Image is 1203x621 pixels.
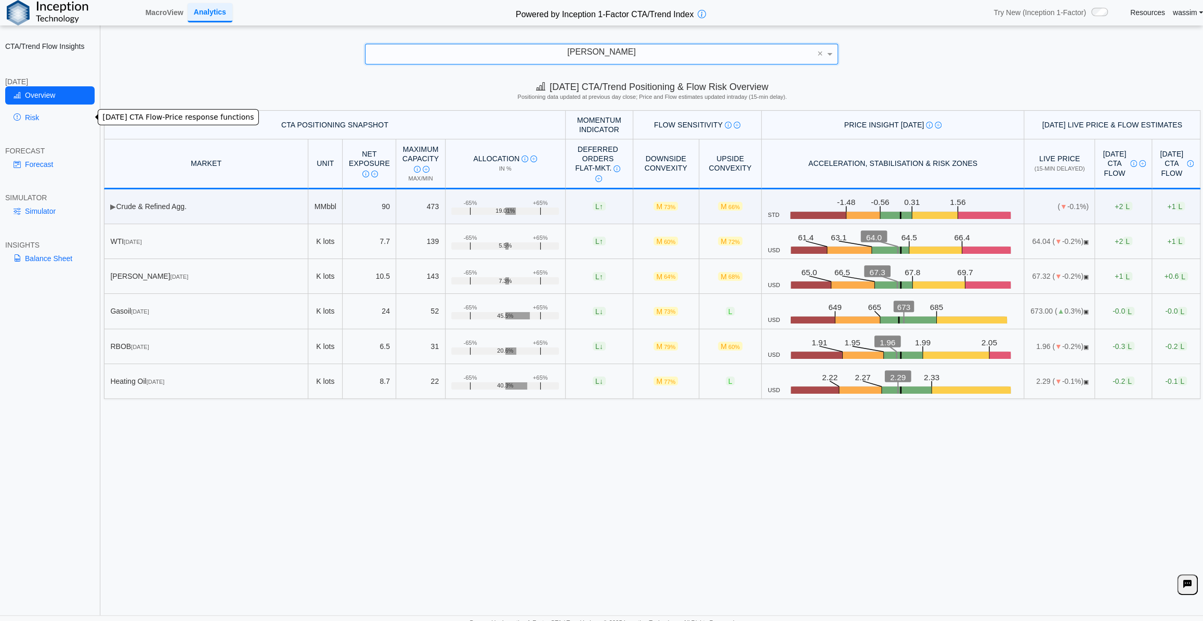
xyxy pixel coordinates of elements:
[1034,165,1084,172] span: (15-min delayed)
[104,189,308,224] td: Crude & Refined Agg.
[1179,272,1188,281] span: L
[1125,377,1134,385] span: L
[1173,8,1203,17] a: wassim
[512,5,698,20] h2: Powered by Inception 1-Factor CTA/Trend Index
[464,200,477,206] div: -65%
[533,200,547,206] div: +65%
[141,4,188,21] a: MacroView
[1123,272,1132,281] span: L
[131,344,149,350] span: [DATE]
[768,282,780,289] span: USD
[1057,307,1064,315] span: ▲
[837,198,855,206] text: -1.48
[98,109,258,125] div: [DATE] CTA Flow-Price response functions
[1101,149,1146,178] div: [DATE] CTA Flow
[497,347,513,354] span: 20.6%
[572,145,624,183] div: Deferred Orders FLAT-MKT.
[993,8,1086,17] span: Try New (Inception 1-Factor)
[726,377,735,385] span: L
[890,372,906,381] text: 2.29
[110,271,302,281] div: [PERSON_NAME]
[308,189,343,224] td: MMbbl
[880,338,895,346] text: 1.96
[1024,259,1095,294] td: 67.32 ( -0.2%)
[664,274,675,280] span: 64%
[533,340,547,346] div: +65%
[728,274,740,280] span: 68%
[131,308,149,315] span: [DATE]
[899,303,912,312] text: 673
[801,268,817,277] text: 65.0
[566,110,633,140] th: Momentum Indicator
[593,237,606,245] span: L
[1060,202,1067,211] span: ▼
[530,156,537,162] img: Read More
[1167,202,1185,211] span: +1
[926,122,933,128] img: Info
[829,303,843,312] text: 649
[1024,329,1095,364] td: 1.96 ( -0.2%)
[308,259,343,294] td: K lots
[595,175,602,182] img: Read More
[423,166,429,173] img: Read More
[533,374,547,381] div: +65%
[935,122,942,128] img: Read More
[308,139,343,189] th: Unit
[1123,237,1132,245] span: L
[982,338,997,346] text: 2.05
[308,224,343,259] td: K lots
[768,212,779,218] span: STD
[464,304,477,311] div: -65%
[1113,342,1134,351] span: -0.3
[1187,160,1194,167] img: Info
[932,303,946,312] text: 685
[817,49,823,58] span: ×
[901,232,917,241] text: 64.5
[396,259,445,294] td: 143
[499,242,512,249] span: 5.5%
[725,122,731,128] img: Info
[762,139,1024,189] th: Acceleration, Stabilisation & Risk Zones
[371,171,378,177] img: Read More
[950,198,965,206] text: 1.56
[1115,202,1132,211] span: +2
[110,237,302,246] div: WTI
[593,342,606,351] span: L
[834,268,850,277] text: 66.5
[1125,307,1134,316] span: L
[110,377,302,386] div: Heating Oil
[855,372,870,381] text: 2.27
[1175,202,1185,211] span: L
[718,342,742,351] span: M
[497,382,513,389] span: 40.3%
[664,204,675,210] span: 73%
[1130,8,1165,17] a: Resources
[957,268,973,277] text: 69.7
[816,44,825,64] span: Clear value
[1175,237,1185,245] span: L
[1024,139,1095,189] th: Live Price
[1178,307,1187,316] span: L
[1024,294,1095,329] td: 673.00 ( 0.3%)
[1167,237,1185,245] span: +1
[869,268,885,277] text: 67.3
[308,364,343,399] td: K lots
[5,202,95,220] a: Simulator
[653,202,678,211] span: M
[1024,224,1095,259] td: 64.04 ( -0.2%)
[1055,377,1062,385] span: ▼
[1123,202,1132,211] span: L
[464,340,477,346] div: -65%
[768,317,780,324] span: USD
[593,377,606,385] span: L
[653,307,678,316] span: M
[718,237,742,245] span: M
[599,202,603,211] span: ↑
[653,237,678,245] span: M
[499,278,512,284] span: 7.3%
[343,224,396,259] td: 7.7
[1055,272,1062,280] span: ▼
[664,308,675,315] span: 73%
[1158,149,1194,178] div: [DATE] CTA Flow
[124,239,142,245] span: [DATE]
